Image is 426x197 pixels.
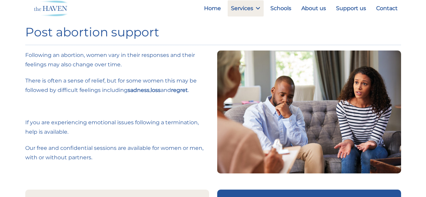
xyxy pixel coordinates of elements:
strong: sadness [128,87,150,93]
a: Services [228,0,264,17]
p: Our free and confidential sessions are available for women or men, with or without partners. [25,143,209,162]
a: Contact [373,0,401,17]
p: There is often a sense of relief, but for some women this may be followed by difficult feelings i... [25,76,209,95]
strong: loss [151,87,161,93]
strong: regret [171,87,188,93]
a: Schools [267,0,295,17]
a: Home [201,0,224,17]
a: Support us [333,0,369,17]
p: If you are experiencing emotional issues following a termination, help is available. [25,118,209,137]
h1: Post abortion support [25,25,401,39]
a: About us [298,0,329,17]
img: Young couple in crisis trying solve problem during counselling [217,51,401,173]
p: Following an abortion, women vary in their responses and their feelings may also change over time. [25,51,209,69]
